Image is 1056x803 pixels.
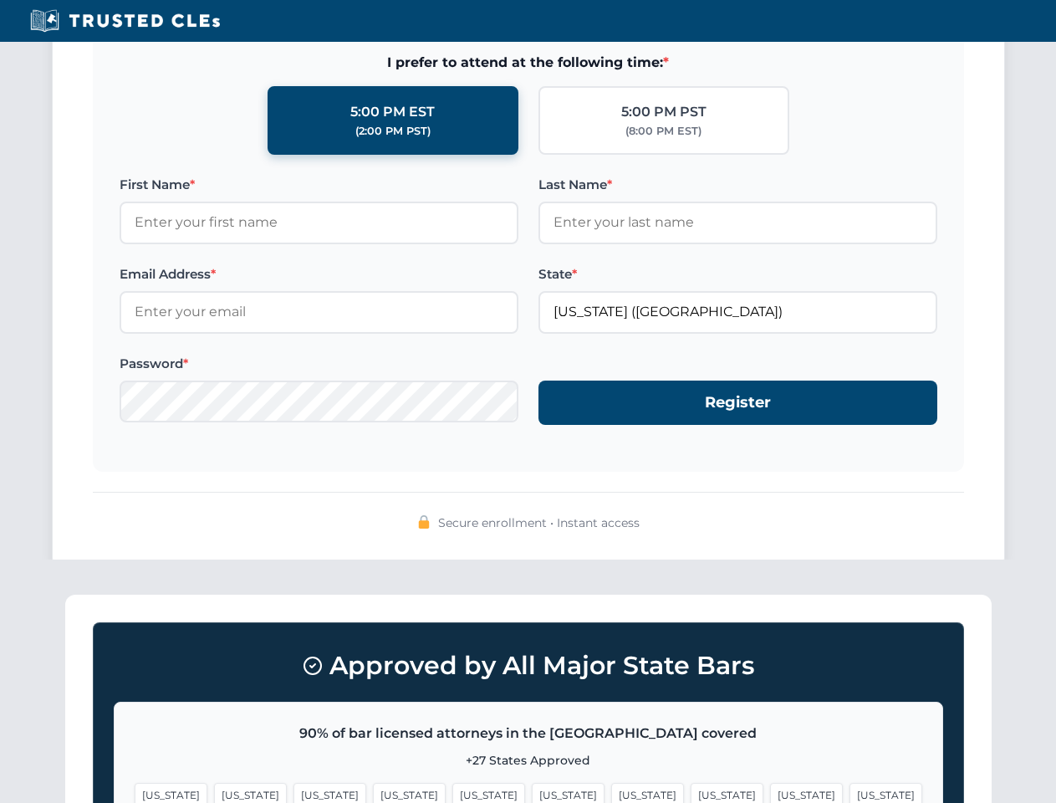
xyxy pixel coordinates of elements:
[438,514,640,532] span: Secure enrollment • Instant access
[120,175,518,195] label: First Name
[538,175,937,195] label: Last Name
[625,123,701,140] div: (8:00 PM EST)
[417,515,431,529] img: 🔒
[120,264,518,284] label: Email Address
[355,123,431,140] div: (2:00 PM PST)
[25,8,225,33] img: Trusted CLEs
[350,101,435,123] div: 5:00 PM EST
[538,264,937,284] label: State
[621,101,707,123] div: 5:00 PM PST
[538,291,937,333] input: Florida (FL)
[120,202,518,243] input: Enter your first name
[538,381,937,425] button: Register
[135,723,922,744] p: 90% of bar licensed attorneys in the [GEOGRAPHIC_DATA] covered
[120,354,518,374] label: Password
[135,751,922,770] p: +27 States Approved
[120,291,518,333] input: Enter your email
[538,202,937,243] input: Enter your last name
[114,643,943,688] h3: Approved by All Major State Bars
[120,52,937,74] span: I prefer to attend at the following time:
